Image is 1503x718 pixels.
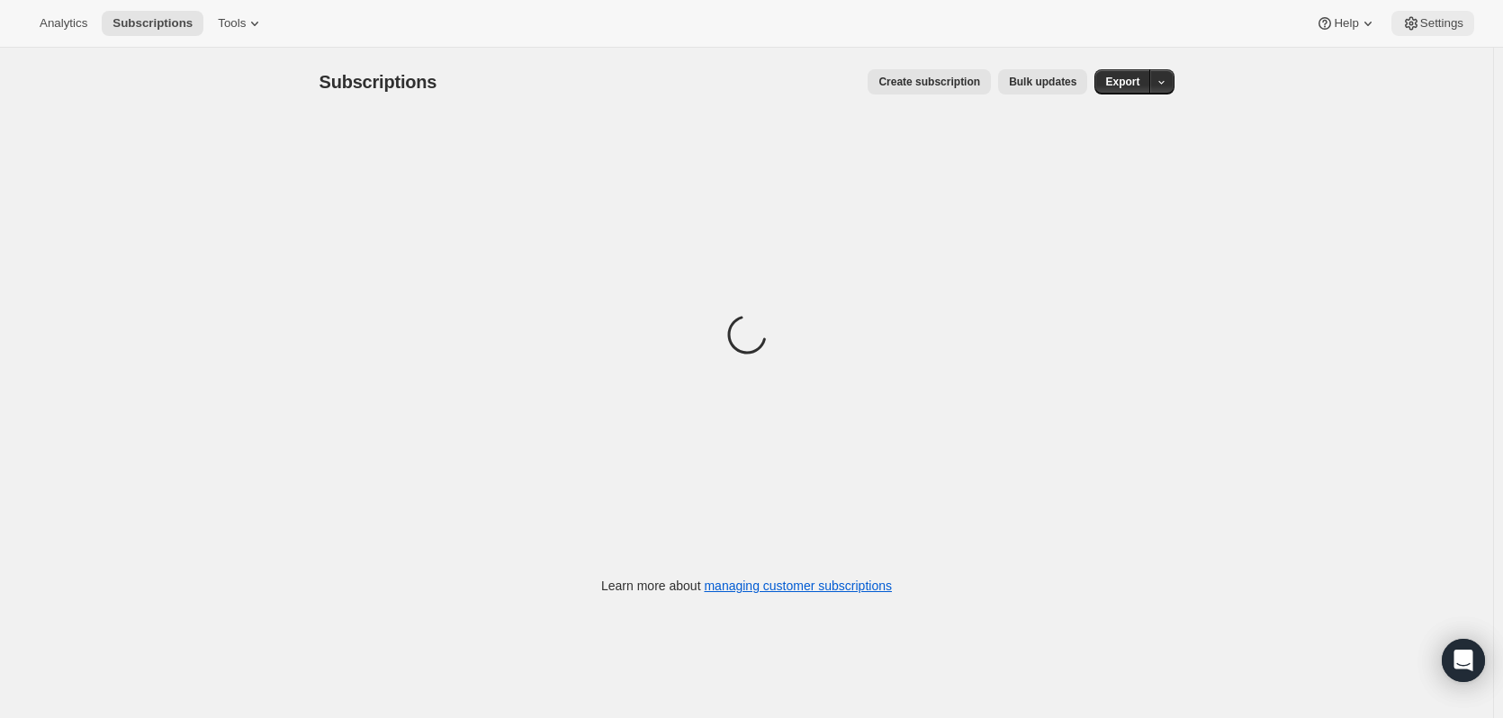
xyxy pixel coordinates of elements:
div: Open Intercom Messenger [1442,639,1485,682]
button: Help [1305,11,1387,36]
button: Settings [1391,11,1474,36]
button: Analytics [29,11,98,36]
button: Subscriptions [102,11,203,36]
p: Learn more about [601,577,892,595]
span: Create subscription [878,75,980,89]
button: Export [1094,69,1150,94]
span: Subscriptions [319,72,437,92]
span: Analytics [40,16,87,31]
span: Help [1334,16,1358,31]
span: Bulk updates [1009,75,1076,89]
button: Tools [207,11,274,36]
button: Create subscription [868,69,991,94]
a: managing customer subscriptions [704,579,892,593]
button: Bulk updates [998,69,1087,94]
span: Settings [1420,16,1463,31]
span: Tools [218,16,246,31]
span: Export [1105,75,1139,89]
span: Subscriptions [112,16,193,31]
